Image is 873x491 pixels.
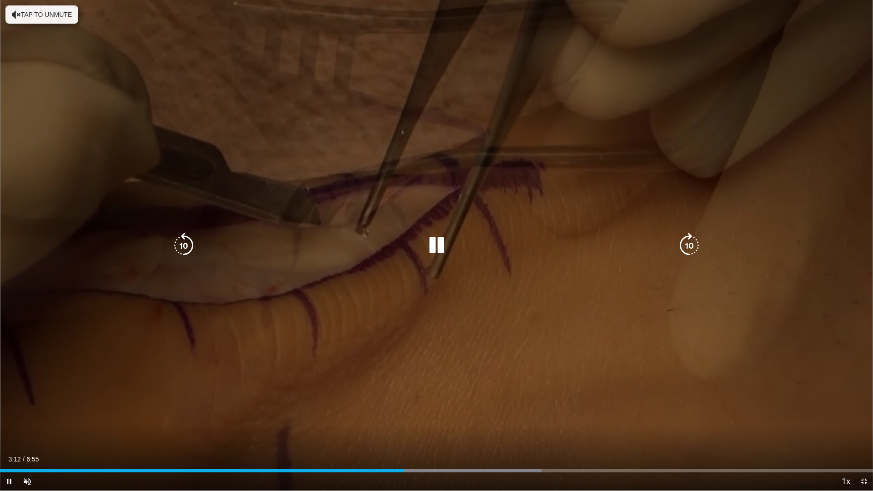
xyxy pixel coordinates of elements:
[5,5,78,24] button: Tap to unmute
[23,456,25,463] span: /
[855,472,873,491] button: Exit Fullscreen
[26,456,39,463] span: 6:55
[837,472,855,491] button: Playback Rate
[8,456,20,463] span: 3:12
[18,472,36,491] button: Unmute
